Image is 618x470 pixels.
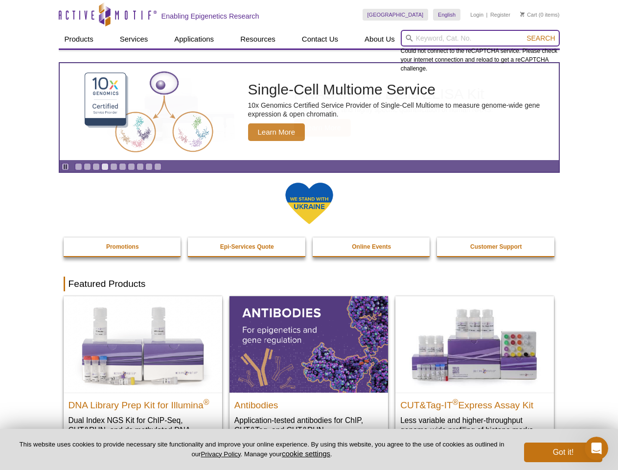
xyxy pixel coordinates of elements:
[248,101,554,118] p: 10x Genomics Certified Service Provider of Single-Cell Multiome to measure genome-wide gene expre...
[248,82,554,97] h2: Single-Cell Multiome Service
[401,30,560,73] div: Could not connect to the reCAPTCHA service. Please check your internet connection and reload to g...
[234,396,383,410] h2: Antibodies
[433,9,460,21] a: English
[520,11,537,18] a: Cart
[229,296,388,445] a: All Antibodies Antibodies Application-tested antibodies for ChIP, CUT&Tag, and CUT&RUN.
[114,30,154,48] a: Services
[526,34,555,42] span: Search
[470,11,483,18] a: Login
[145,163,153,170] a: Go to slide 9
[470,243,522,250] strong: Customer Support
[154,163,161,170] a: Go to slide 10
[62,163,69,170] a: Toggle autoplay
[168,30,220,48] a: Applications
[486,9,488,21] li: |
[520,9,560,21] li: (0 items)
[453,398,458,406] sup: ®
[16,440,508,459] p: This website uses cookies to provide necessary site functionality and improve your online experie...
[359,30,401,48] a: About Us
[229,296,388,392] img: All Antibodies
[128,163,135,170] a: Go to slide 7
[520,12,525,17] img: Your Cart
[220,243,274,250] strong: Epi-Services Quote
[69,415,217,445] p: Dual Index NGS Kit for ChIP-Seq, CUT&RUN, and ds methylated DNA assays.
[64,296,222,454] a: DNA Library Prep Kit for Illumina DNA Library Prep Kit for Illumina® Dual Index NGS Kit for ChIP-...
[64,277,555,291] h2: Featured Products
[248,123,305,141] span: Learn More
[106,243,139,250] strong: Promotions
[395,296,554,392] img: CUT&Tag-IT® Express Assay Kit
[313,237,431,256] a: Online Events
[69,396,217,410] h2: DNA Library Prep Kit for Illumina
[188,237,306,256] a: Epi-Services Quote
[437,237,555,256] a: Customer Support
[524,443,602,462] button: Got it!
[201,450,240,458] a: Privacy Policy
[490,11,510,18] a: Register
[296,30,344,48] a: Contact Us
[395,296,554,445] a: CUT&Tag-IT® Express Assay Kit CUT&Tag-IT®Express Assay Kit Less variable and higher-throughput ge...
[101,163,109,170] a: Go to slide 4
[204,398,209,406] sup: ®
[119,163,126,170] a: Go to slide 6
[400,396,549,410] h2: CUT&Tag-IT Express Assay Kit
[84,163,91,170] a: Go to slide 2
[401,30,560,47] input: Keyword, Cat. No.
[60,63,559,160] article: Single-Cell Multiome Service
[161,12,259,21] h2: Enabling Epigenetics Research
[585,437,608,460] iframe: Intercom live chat
[137,163,144,170] a: Go to slide 8
[285,182,334,225] img: We Stand With Ukraine
[524,34,558,43] button: Search
[234,415,383,435] p: Application-tested antibodies for ChIP, CUT&Tag, and CUT&RUN.
[400,415,549,435] p: Less variable and higher-throughput genome-wide profiling of histone marks​.
[64,237,182,256] a: Promotions
[60,63,559,160] a: Single-Cell Multiome Service Single-Cell Multiome Service 10x Genomics Certified Service Provider...
[59,30,99,48] a: Products
[64,296,222,392] img: DNA Library Prep Kit for Illumina
[75,67,222,157] img: Single-Cell Multiome Service
[234,30,281,48] a: Resources
[75,163,82,170] a: Go to slide 1
[92,163,100,170] a: Go to slide 3
[282,449,330,458] button: cookie settings
[352,243,391,250] strong: Online Events
[363,9,429,21] a: [GEOGRAPHIC_DATA]
[110,163,117,170] a: Go to slide 5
